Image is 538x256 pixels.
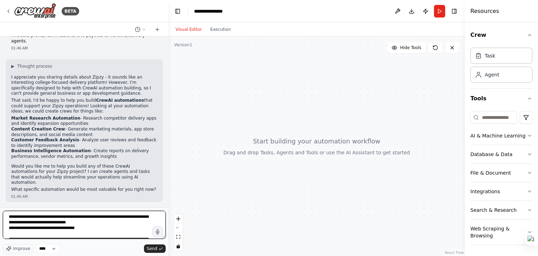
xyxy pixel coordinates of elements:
button: zoom out [174,223,183,233]
button: Web Scraping & Browsing [470,220,532,245]
button: Hide Tools [387,42,426,53]
img: Logo [14,3,56,19]
div: BETA [62,7,79,15]
strong: Content Creation Crew [11,127,65,132]
button: Database & Data [470,145,532,163]
button: Click to speak your automation idea [152,227,163,237]
div: 01:46 AM [11,194,157,199]
span: Send [147,246,157,251]
span: Improve [13,246,30,251]
div: Tools [470,108,532,251]
button: fit view [174,233,183,242]
li: - Generate marketing materials, app store descriptions, and social media content [11,127,157,137]
button: Send [144,244,166,253]
button: Visual Editor [171,25,206,34]
div: Crew [470,45,532,88]
p: Would you like me to help you build any of these CrewAI automations for your Zipzy project? I can... [11,164,157,186]
button: File & Document [470,164,532,182]
span: ▶ [11,63,14,69]
span: Hide Tools [400,45,421,50]
button: Integrations [470,182,532,201]
button: AI & Machine Learning [470,127,532,145]
strong: Business Intelligence Automation [11,148,91,153]
button: ▶Thought process [11,63,52,69]
button: Crew [470,25,532,45]
li: - Research competitor delivery apps and identify expansion opportunities [11,116,157,127]
div: 01:46 AM [11,46,157,51]
nav: breadcrumb [194,8,229,15]
li: - Create reports on delivery performance, vendor metrics, and growth insights [11,148,157,159]
span: Thought process [17,63,52,69]
div: Task [485,52,495,59]
button: Tools [470,89,532,108]
button: Search & Research [470,201,532,219]
li: - Analyze user reviews and feedback to identify improvement areas [11,137,157,148]
p: That said, I'd be happy to help you build that could support your Zipzy operations! Looking at yo... [11,98,157,114]
strong: Customer Feedback Analysis [11,137,79,142]
div: Agent [485,71,499,78]
button: toggle interactivity [174,242,183,251]
div: React Flow controls [174,214,183,251]
h4: Resources [470,7,499,15]
button: Switch to previous chat [132,25,149,34]
button: Improve [3,244,33,253]
p: AI tracks profits, commissions, and payouts to vendors/delivery agents. [11,33,157,44]
strong: Market Research Automation [11,116,80,121]
button: Execution [206,25,235,34]
a: React Flow attribution [445,251,464,255]
strong: CrewAI automations [96,98,144,103]
button: zoom in [174,214,183,223]
p: I appreciate you sharing details about Zipzy - it sounds like an interesting college-focused deli... [11,75,157,96]
button: Hide right sidebar [449,6,459,16]
div: Version 1 [174,42,192,48]
button: Start a new chat [152,25,163,34]
button: Hide left sidebar [173,6,182,16]
p: What specific automation would be most valuable for you right now? [11,187,157,193]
